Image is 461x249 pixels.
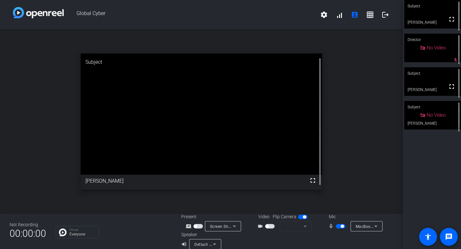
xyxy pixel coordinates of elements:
mat-icon: fullscreen [448,15,456,23]
mat-icon: account_box [351,11,359,19]
p: Group [69,228,95,231]
span: Default - MacBook Air Speakers (Built-in) [194,242,270,247]
div: Subject [81,54,322,71]
mat-icon: mic_none [328,222,336,230]
span: Video [258,213,270,220]
div: Not Recording [10,221,46,228]
mat-icon: grid_on [366,11,374,19]
mat-icon: videocam_outline [257,222,265,230]
mat-icon: fullscreen [448,83,456,90]
button: signal_cellular_alt [332,7,347,22]
mat-icon: screen_share_outline [186,222,193,230]
mat-icon: message [445,233,453,241]
div: Subject [404,101,461,113]
div: Subject [404,67,461,79]
span: Flip Camera [273,213,296,220]
span: Global Cyber [64,7,316,22]
span: Screen Sharing [210,224,238,229]
div: Present [181,213,245,220]
span: No Video [427,45,446,51]
img: white-gradient.svg [13,7,64,18]
mat-icon: settings [320,11,328,19]
mat-icon: fullscreen [309,177,317,184]
div: Director [404,34,461,46]
mat-icon: volume_up [181,240,189,248]
span: 00:00:00 [10,226,46,241]
img: Chat Icon [59,228,67,236]
div: Mic [322,213,386,220]
mat-icon: accessibility [424,233,432,241]
span: No Video [427,112,446,118]
mat-icon: logout [382,11,389,19]
p: Everyone [69,232,95,236]
div: Speaker [181,231,220,238]
span: MacBook Air Microphone (Built-in) [356,224,420,229]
